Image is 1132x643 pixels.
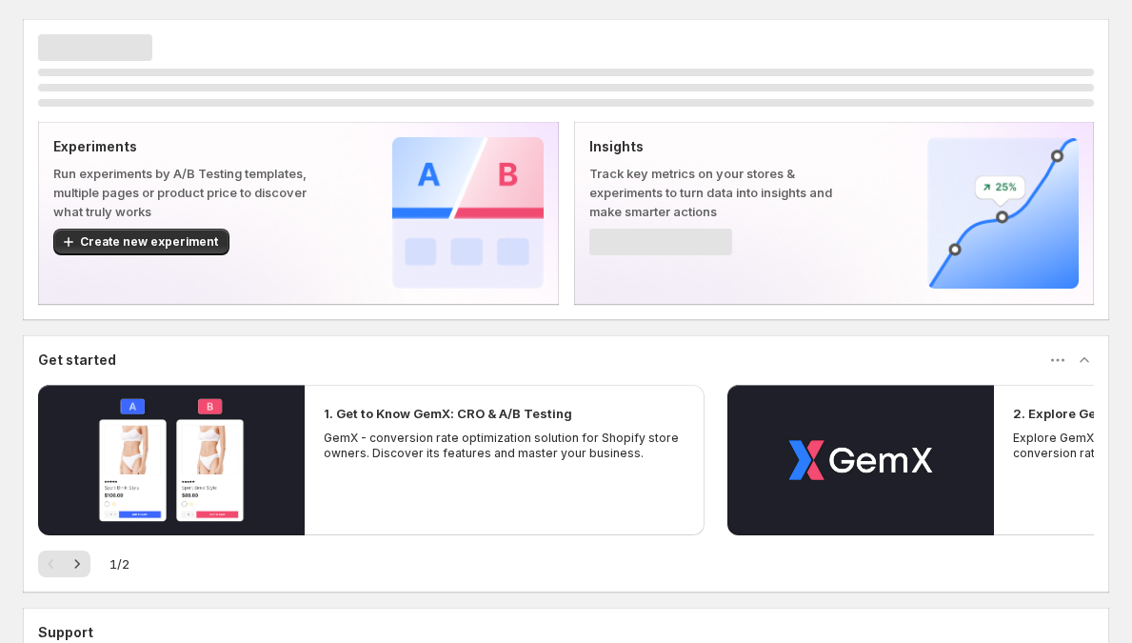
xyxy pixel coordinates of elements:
p: Track key metrics on your stores & experiments to turn data into insights and make smarter actions [589,164,867,221]
button: Play video [38,385,305,535]
button: Play video [727,385,994,535]
h2: 1. Get to Know GemX: CRO & A/B Testing [324,404,572,423]
p: GemX - conversion rate optimization solution for Shopify store owners. Discover its features and ... [324,431,685,461]
p: Experiments [53,137,331,156]
h3: Get started [38,351,116,370]
h3: Support [38,623,93,642]
nav: Pagination [38,551,90,577]
p: Insights [589,137,867,156]
button: Create new experiment [53,229,229,255]
span: 1 / 2 [109,554,129,573]
span: Create new experiment [80,234,218,250]
img: Experiments [392,137,544,289]
img: Insights [927,137,1079,289]
p: Run experiments by A/B Testing templates, multiple pages or product price to discover what truly ... [53,164,331,221]
button: Next [64,551,90,577]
